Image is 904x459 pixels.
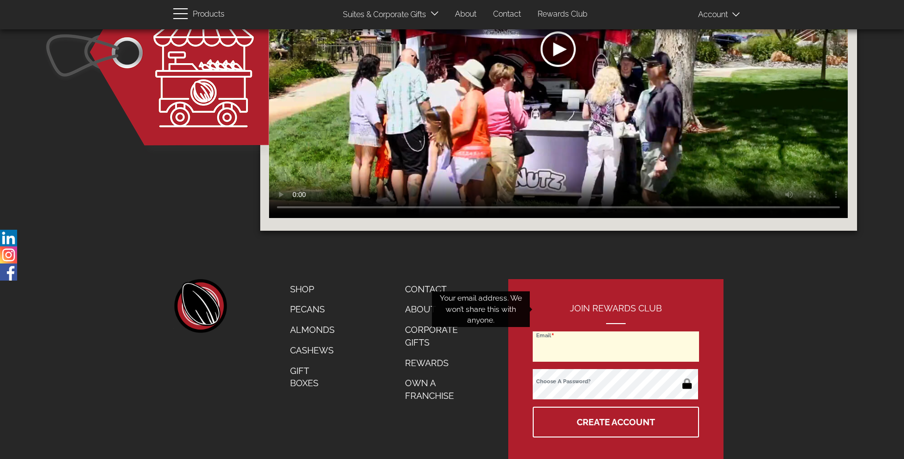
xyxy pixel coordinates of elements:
[448,5,484,24] a: About
[432,291,530,327] div: Your email address. We won’t share this with anyone.
[398,320,477,352] a: Corporate Gifts
[193,7,225,22] span: Products
[283,340,342,361] a: Cashews
[283,361,342,393] a: Gift Boxes
[398,299,477,320] a: About
[533,407,699,437] button: Create Account
[283,320,342,340] a: Almonds
[283,279,342,300] a: Shop
[486,5,528,24] a: Contact
[336,5,429,24] a: Suites & Corporate Gifts
[530,5,595,24] a: Rewards Club
[283,299,342,320] a: Pecans
[533,331,699,362] input: Email
[398,373,477,406] a: Own a Franchise
[173,279,227,333] a: home
[398,279,477,300] a: Contact
[533,304,699,324] h2: Join Rewards Club
[398,353,477,373] a: Rewards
